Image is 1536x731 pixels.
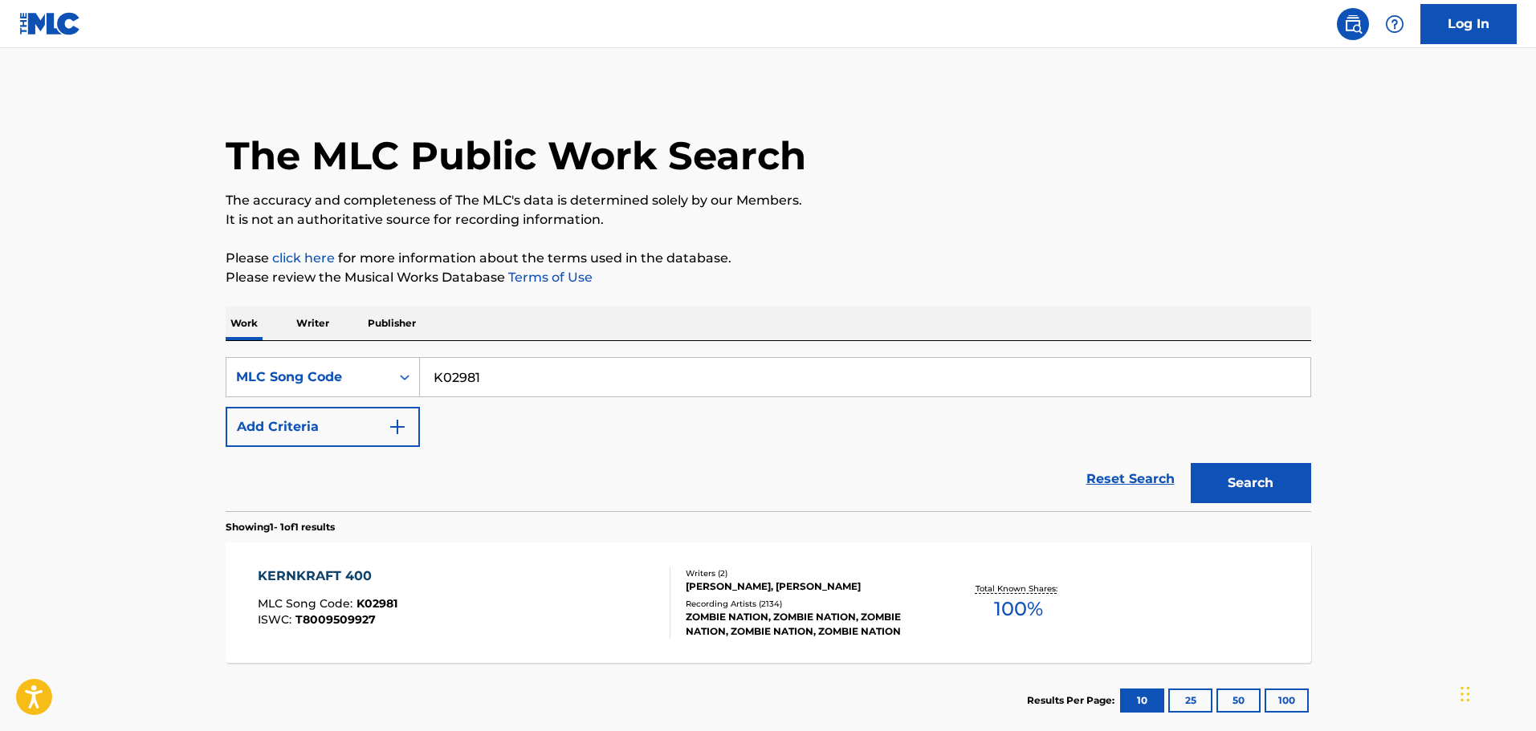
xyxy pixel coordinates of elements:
[1191,463,1311,503] button: Search
[1379,8,1411,40] div: Help
[295,612,376,627] span: T8009509927
[1265,688,1309,713] button: 100
[258,567,397,586] div: KERNKRAFT 400
[226,132,806,180] h1: The MLC Public Work Search
[686,579,928,594] div: [PERSON_NAME], [PERSON_NAME]
[258,612,295,627] span: ISWC :
[994,595,1043,623] span: 100 %
[976,583,1061,595] p: Total Known Shares:
[1120,688,1164,713] button: 10
[1078,461,1183,497] a: Reset Search
[226,210,1311,229] p: It is not an authoritative source for recording information.
[272,250,335,266] a: click here
[1420,4,1517,44] a: Log In
[363,307,421,340] p: Publisher
[19,12,81,35] img: MLC Logo
[505,270,593,285] a: Terms of Use
[226,520,335,534] p: Showing 1 - 1 of 1 results
[226,407,420,447] button: Add Criteria
[1343,14,1363,34] img: search
[686,610,928,639] div: ZOMBIE NATION, ZOMBIE NATION, ZOMBIE NATION, ZOMBIE NATION, ZOMBIE NATION
[226,249,1311,268] p: Please for more information about the terms used in the database.
[1168,688,1212,713] button: 25
[226,307,263,340] p: Work
[1461,670,1470,718] div: Drag
[258,596,356,611] span: MLC Song Code :
[686,598,928,610] div: Recording Artists ( 2134 )
[1456,654,1536,731] iframe: Chat Widget
[226,542,1311,663] a: KERNKRAFT 400MLC Song Code:K02981ISWC:T8009509927Writers (2)[PERSON_NAME], [PERSON_NAME]Recording...
[1216,688,1261,713] button: 50
[356,596,397,611] span: K02981
[226,357,1311,511] form: Search Form
[236,368,381,387] div: MLC Song Code
[1337,8,1369,40] a: Public Search
[226,268,1311,287] p: Please review the Musical Works Database
[686,567,928,579] div: Writers ( 2 )
[1385,14,1404,34] img: help
[291,307,334,340] p: Writer
[226,191,1311,210] p: The accuracy and completeness of The MLC's data is determined solely by our Members.
[1027,693,1118,708] p: Results Per Page:
[388,417,407,437] img: 9d2ae6d4665cec9f34b9.svg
